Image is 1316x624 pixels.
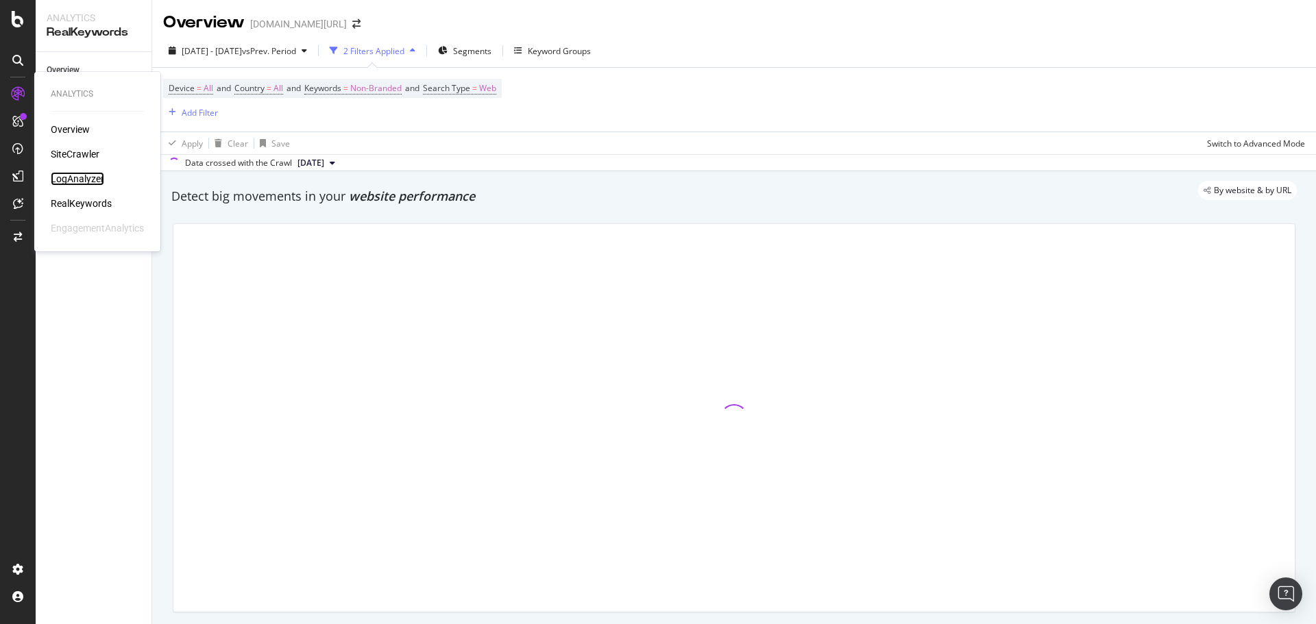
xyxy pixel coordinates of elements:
[273,79,283,98] span: All
[182,107,218,118] div: Add Filter
[1202,132,1305,154] button: Switch to Advanced Mode
[432,40,497,62] button: Segments
[287,82,301,94] span: and
[267,82,271,94] span: =
[163,40,313,62] button: [DATE] - [DATE]vsPrev. Period
[204,79,213,98] span: All
[271,138,290,149] div: Save
[1207,138,1305,149] div: Switch to Advanced Mode
[228,138,248,149] div: Clear
[405,82,419,94] span: and
[163,104,218,121] button: Add Filter
[182,45,242,57] span: [DATE] - [DATE]
[169,82,195,94] span: Device
[324,40,421,62] button: 2 Filters Applied
[51,147,99,161] a: SiteCrawler
[343,82,348,94] span: =
[1198,181,1297,200] div: legacy label
[47,25,141,40] div: RealKeywords
[423,82,470,94] span: Search Type
[479,79,496,98] span: Web
[509,40,596,62] button: Keyword Groups
[185,157,292,169] div: Data crossed with the Crawl
[472,82,477,94] span: =
[209,132,248,154] button: Clear
[163,11,245,34] div: Overview
[350,79,402,98] span: Non-Branded
[292,155,341,171] button: [DATE]
[51,172,104,186] a: LogAnalyzer
[343,45,404,57] div: 2 Filters Applied
[51,221,144,235] div: EngagementAnalytics
[297,157,324,169] span: 2025 May. 5th
[242,45,296,57] span: vs Prev. Period
[352,19,361,29] div: arrow-right-arrow-left
[217,82,231,94] span: and
[47,63,80,77] div: Overview
[51,123,90,136] a: Overview
[453,45,491,57] span: Segments
[51,88,144,100] div: Analytics
[163,132,203,154] button: Apply
[528,45,591,57] div: Keyword Groups
[1269,577,1302,610] div: Open Intercom Messenger
[182,138,203,149] div: Apply
[234,82,265,94] span: Country
[250,17,347,31] div: [DOMAIN_NAME][URL]
[304,82,341,94] span: Keywords
[51,197,112,210] a: RealKeywords
[197,82,202,94] span: =
[47,11,141,25] div: Analytics
[47,63,142,77] a: Overview
[254,132,290,154] button: Save
[1214,186,1291,195] span: By website & by URL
